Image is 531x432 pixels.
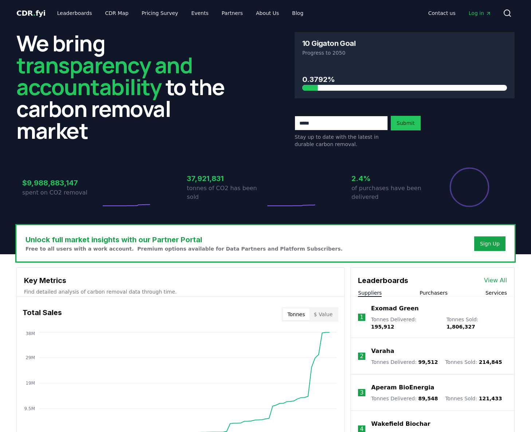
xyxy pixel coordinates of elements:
a: Aperam BioEnergia [371,383,434,392]
a: Contact us [422,7,461,20]
p: Tonnes Delivered : [371,316,439,330]
span: Log in [469,9,491,17]
h2: We bring to the carbon removal market [16,32,236,141]
a: Log in [463,7,497,20]
h3: 0.3792% [302,74,507,85]
a: Sign Up [480,240,500,247]
button: Services [485,289,507,296]
p: Find detailed analysis of carbon removal data through time. [24,288,337,295]
h3: Leaderboards [358,275,408,286]
a: Blog [286,7,309,20]
div: Percentage of sales delivered [449,167,490,208]
h3: 37,921,831 [187,173,265,184]
tspan: 19M [25,381,35,386]
a: Varaha [371,347,394,356]
a: Leaderboards [51,7,98,20]
span: 89,548 [418,396,438,401]
p: Free to all users with a work account. Premium options available for Data Partners and Platform S... [25,245,343,252]
nav: Main [51,7,309,20]
a: CDR Map [99,7,134,20]
span: CDR fyi [16,9,46,17]
span: 1,806,327 [447,324,475,330]
button: Submit [391,116,421,130]
p: Stay up to date with the latest in durable carbon removal. [295,133,388,148]
a: View All [484,276,507,285]
span: 214,845 [479,359,502,365]
span: . [33,9,36,17]
a: Partners [216,7,249,20]
tspan: 9.5M [24,406,35,411]
p: Tonnes Sold : [445,358,502,366]
p: tonnes of CO2 has been sold [187,184,265,201]
a: About Us [250,7,285,20]
p: Tonnes Sold : [447,316,507,330]
a: Wakefield Biochar [371,420,430,428]
h3: Key Metrics [24,275,337,286]
button: Sign Up [474,236,506,251]
p: 3 [360,388,363,397]
span: 195,912 [371,324,394,330]
button: Suppliers [358,289,382,296]
h3: 2.4% [351,173,430,184]
span: transparency and accountability [16,50,192,102]
p: 2 [360,352,363,361]
a: CDR.fyi [16,8,46,18]
p: of purchases have been delivered [351,184,430,201]
span: 121,433 [479,396,502,401]
p: 1 [360,313,363,322]
span: 99,512 [418,359,438,365]
h3: 10 Gigaton Goal [302,40,355,47]
button: Purchasers [420,289,448,296]
p: Tonnes Sold : [445,395,502,402]
h3: Unlock full market insights with our Partner Portal [25,234,343,245]
p: Tonnes Delivered : [371,395,438,402]
p: Tonnes Delivered : [371,358,438,366]
button: $ Value [310,309,337,320]
nav: Main [422,7,497,20]
p: spent on CO2 removal [22,188,101,197]
a: Exomad Green [371,304,419,313]
a: Events [185,7,214,20]
p: Progress to 2050 [302,49,507,56]
h3: Total Sales [23,307,62,322]
tspan: 29M [25,355,35,360]
tspan: 38M [25,331,35,336]
h3: $9,988,883,147 [22,177,101,188]
button: Tonnes [283,309,309,320]
a: Pricing Survey [136,7,184,20]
